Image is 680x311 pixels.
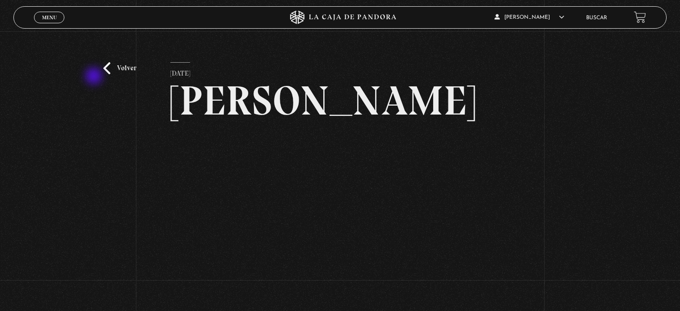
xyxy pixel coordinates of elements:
[39,22,60,29] span: Cerrar
[634,11,646,23] a: View your shopping cart
[170,62,190,80] p: [DATE]
[42,15,57,20] span: Menu
[103,62,136,74] a: Volver
[170,80,510,121] h2: [PERSON_NAME]
[586,15,607,21] a: Buscar
[494,15,564,20] span: [PERSON_NAME]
